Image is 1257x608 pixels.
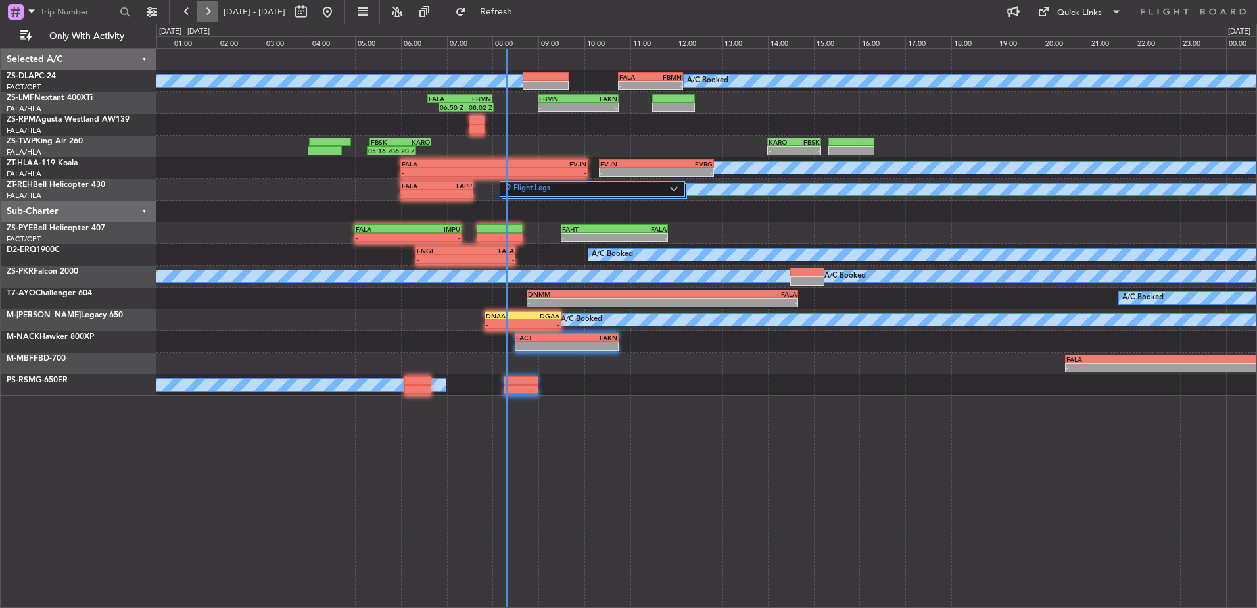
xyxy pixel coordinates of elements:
a: M-MBFFBD-700 [7,355,66,363]
div: A/C Booked [561,310,602,330]
span: ZS-PKR [7,268,34,276]
div: - [657,168,713,176]
div: [DATE] - [DATE] [159,26,210,38]
button: Quick Links [1031,1,1128,22]
div: - [619,82,651,89]
a: ZT-REHBell Helicopter 430 [7,181,105,189]
div: - [562,234,615,241]
span: ZS-DLA [7,72,34,80]
a: FALA/HLA [7,191,41,201]
div: A/C Booked [1122,288,1164,308]
div: 03:00 [264,36,310,48]
div: A/C Booked [592,245,633,265]
span: PS-RSM [7,376,36,384]
div: FAPP [437,182,471,190]
span: ZT-REH [7,181,33,189]
div: 10:00 [584,36,630,48]
div: DNAA [486,312,523,320]
div: 22:00 [1135,36,1181,48]
div: FAKN [578,95,617,103]
span: ZT-HLA [7,159,33,167]
a: FALA/HLA [7,126,41,136]
div: - [516,342,567,350]
div: 05:00 [355,36,401,48]
div: 18:00 [951,36,997,48]
a: ZS-TWPKing Air 260 [7,138,83,145]
div: FALA [402,160,494,168]
div: - [417,255,465,263]
div: 17:00 [905,36,951,48]
div: KARO [400,138,430,146]
div: Quick Links [1057,7,1102,20]
div: 14:00 [768,36,814,48]
a: FALA/HLA [7,147,41,157]
div: - [615,234,667,241]
div: FALA [356,225,408,233]
div: 07:00 [447,36,493,48]
div: 23:00 [1180,36,1226,48]
a: T7-AYOChallenger 604 [7,290,92,297]
div: - [651,82,682,89]
div: 15:00 [814,36,860,48]
div: FALA [662,290,797,298]
a: ZS-DLAPC-24 [7,72,56,80]
div: A/C Booked [687,71,728,91]
a: FALA/HLA [7,169,41,179]
div: - [600,168,656,176]
span: Only With Activity [34,32,139,41]
div: FAHT [562,225,615,233]
div: - [794,147,820,155]
div: FNGI [417,247,465,255]
div: KARO [769,138,794,146]
div: FALA [402,182,437,190]
div: FAKN [567,334,617,342]
div: FALA [465,247,514,255]
div: FBSK [794,138,820,146]
div: - [528,299,663,307]
span: M-[PERSON_NAME] [7,311,81,319]
div: - [523,320,559,328]
a: FACT/CPT [7,234,41,244]
span: ZS-PYE [7,224,33,232]
a: ZS-PKRFalcon 2000 [7,268,78,276]
div: A/C Booked [824,266,866,286]
div: 20:00 [1043,36,1089,48]
div: FVJN [494,160,587,168]
div: IMPU [408,225,461,233]
div: - [465,255,514,263]
div: 13:00 [722,36,768,48]
span: ZS-LMF [7,94,34,102]
a: D2-ERQ1900C [7,246,60,254]
div: 05:16 Z [368,147,391,155]
div: - [402,190,437,198]
input: Trip Number [40,2,116,22]
span: D2-ERQ [7,246,36,254]
div: - [769,147,794,155]
div: - [567,342,617,350]
div: 02:00 [218,36,264,48]
a: FALA/HLA [7,104,41,114]
a: PS-RSMG-650ER [7,376,68,384]
span: Refresh [469,7,524,16]
div: FBMN [460,95,491,103]
div: 11:00 [630,36,676,48]
div: FALA [429,95,460,103]
button: Only With Activity [14,26,143,47]
div: - [408,234,461,241]
div: 04:00 [310,36,356,48]
div: DNMM [528,290,663,298]
button: Refresh [449,1,528,22]
div: 16:00 [859,36,905,48]
div: - [494,168,587,176]
label: 2 Flight Legs [507,184,670,195]
a: ZT-HLAA-119 Koala [7,159,78,167]
div: FACT [516,334,567,342]
img: arrow-gray.svg [670,186,678,191]
div: 12:00 [676,36,722,48]
div: FBMN [539,95,578,103]
a: ZS-PYEBell Helicopter 407 [7,224,105,232]
a: FACT/CPT [7,82,41,92]
span: M-NACK [7,333,39,341]
div: FBMN [651,73,682,81]
a: ZS-RPMAgusta Westland AW139 [7,116,130,124]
